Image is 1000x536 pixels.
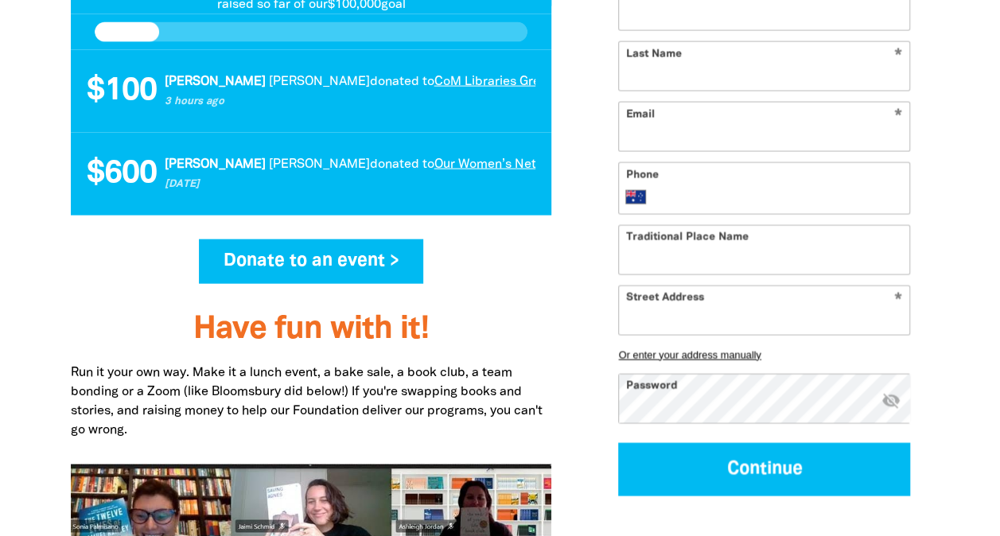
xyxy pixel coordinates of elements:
div: Donation stream [87,149,536,200]
a: Donate to an event > [199,239,424,284]
span: donated to [370,76,434,87]
a: Our Women’s Network Book Swap [434,159,633,170]
p: 3 hours ago [165,95,624,111]
span: donated to [370,159,434,170]
span: $600 [87,158,157,190]
button: visibility_off [881,390,900,411]
span: Have fun with it! [193,315,429,344]
button: Or enter your address manually [618,348,910,360]
p: [DATE] [165,177,633,193]
em: [PERSON_NAME] [269,76,370,87]
em: [PERSON_NAME] [269,159,370,170]
span: $100 [87,76,157,107]
em: [PERSON_NAME] [165,76,266,87]
em: [PERSON_NAME] [165,159,266,170]
div: Donation stream [87,66,536,117]
p: Run it your own way. Make it a lunch event, a bake sale, a book club, a team bonding or a Zoom (l... [71,363,552,440]
i: Hide password [881,390,900,409]
button: Continue [618,442,910,495]
a: CoM Libraries Great Book Swap! [434,76,624,87]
